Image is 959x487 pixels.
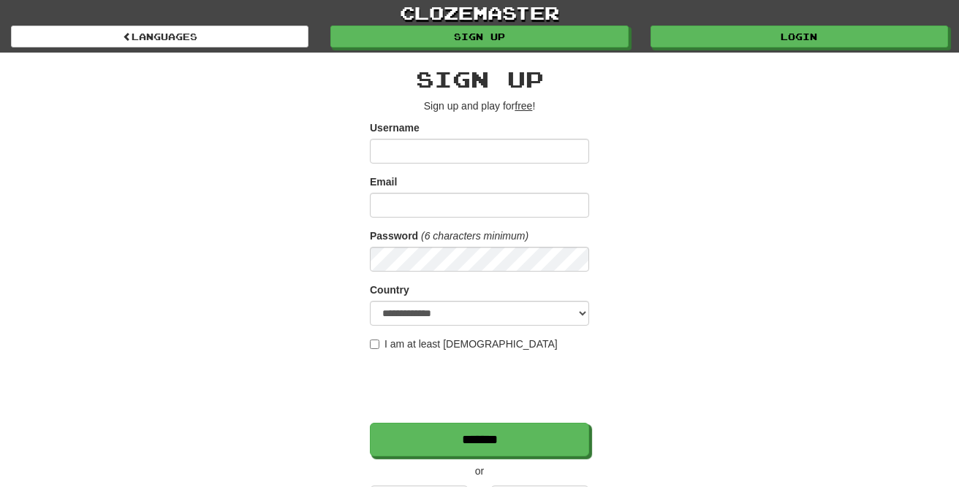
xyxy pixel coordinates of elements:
label: Password [370,229,418,243]
u: free [515,100,532,112]
input: I am at least [DEMOGRAPHIC_DATA] [370,340,379,349]
a: Languages [11,26,308,47]
p: or [370,464,589,478]
a: Sign up [330,26,628,47]
iframe: reCAPTCHA [370,358,592,415]
em: (6 characters minimum) [421,230,528,242]
label: Email [370,175,397,189]
label: I am at least [DEMOGRAPHIC_DATA] [370,337,558,351]
a: Login [651,26,948,47]
label: Username [370,120,420,135]
h2: Sign up [370,67,589,91]
label: Country [370,283,409,297]
p: Sign up and play for ! [370,99,589,113]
